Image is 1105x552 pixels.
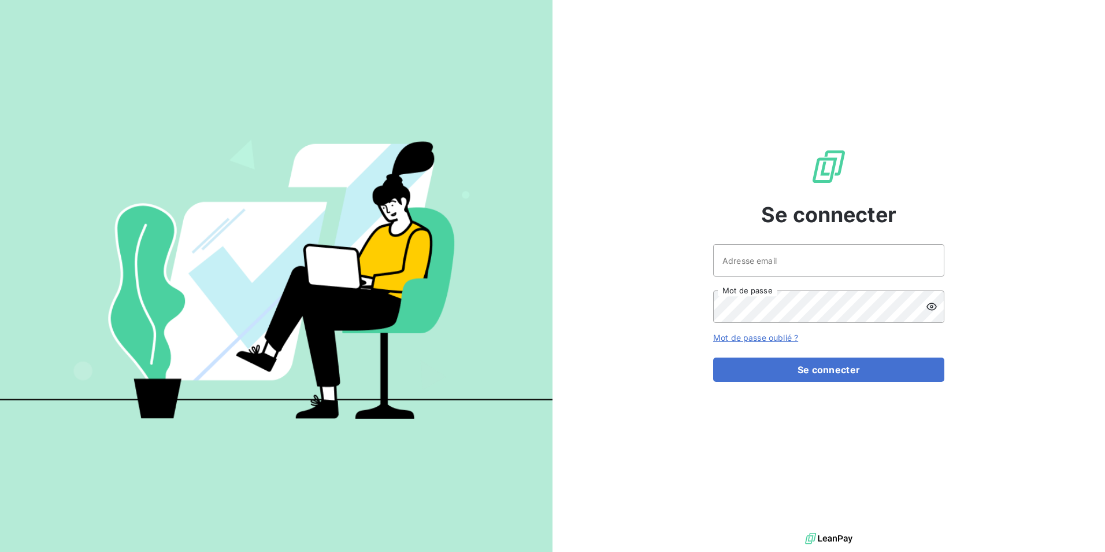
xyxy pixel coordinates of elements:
[810,148,847,185] img: Logo LeanPay
[713,333,798,343] a: Mot de passe oublié ?
[713,358,944,382] button: Se connecter
[805,530,852,547] img: logo
[761,199,896,230] span: Se connecter
[713,244,944,277] input: placeholder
